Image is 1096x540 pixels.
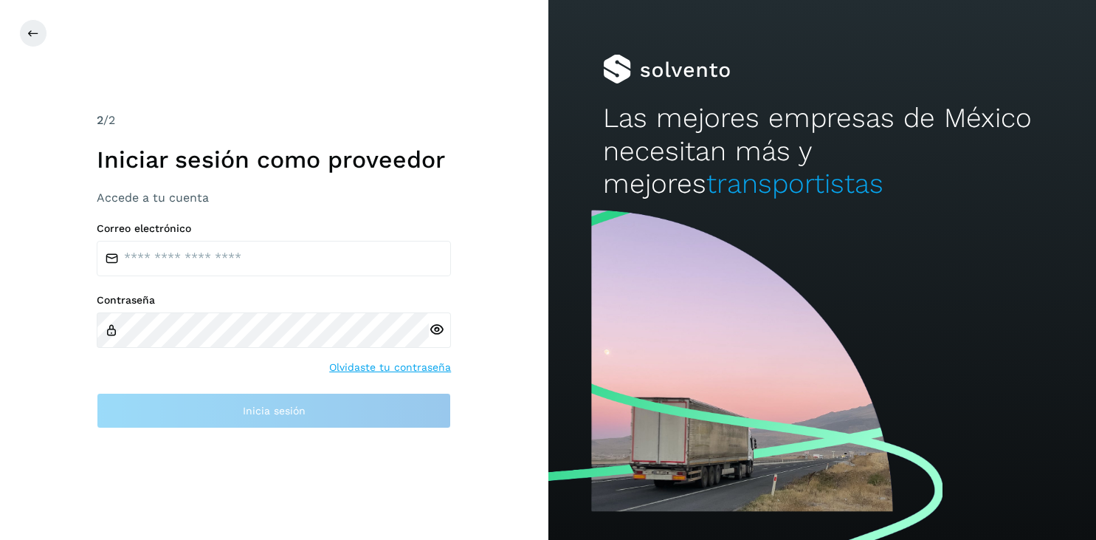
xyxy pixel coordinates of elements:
label: Correo electrónico [97,222,451,235]
label: Contraseña [97,294,451,307]
span: Inicia sesión [243,406,306,416]
span: 2 [97,113,103,127]
button: Inicia sesión [97,393,451,428]
h1: Iniciar sesión como proveedor [97,146,451,174]
h2: Las mejores empresas de México necesitan más y mejores [603,102,1041,200]
div: /2 [97,112,451,129]
span: transportistas [706,168,883,199]
a: Olvidaste tu contraseña [329,360,451,375]
h3: Accede a tu cuenta [97,191,451,205]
